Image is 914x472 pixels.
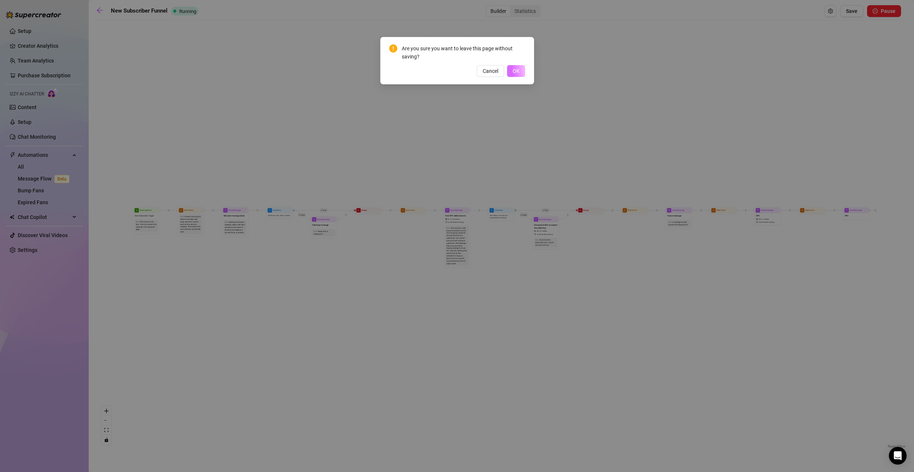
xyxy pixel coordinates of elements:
span: exclamation-circle [389,44,397,53]
button: Cancel [477,65,504,77]
span: Cancel [483,68,498,74]
span: OK [513,68,520,74]
div: Open Intercom Messenger [889,447,907,465]
div: Are you sure you want to leave this page without saving? [402,44,525,61]
button: OK [507,65,525,77]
